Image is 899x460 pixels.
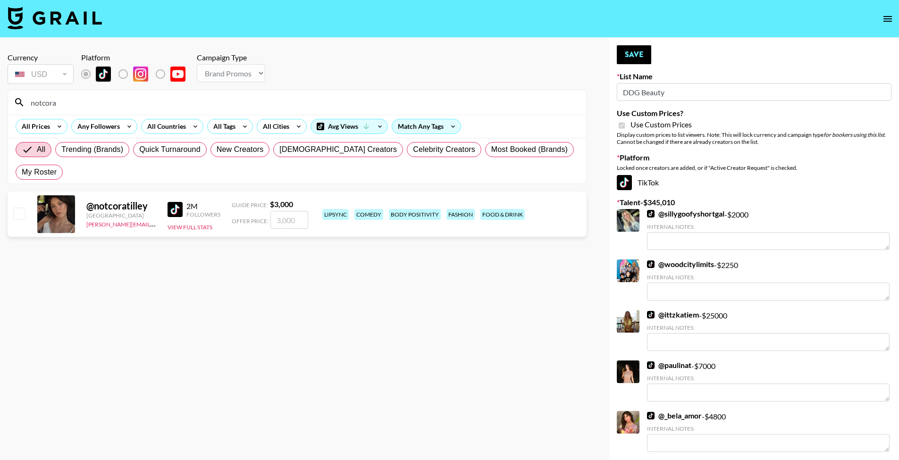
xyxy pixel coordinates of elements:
span: New Creators [217,144,264,155]
div: Match Any Tags [392,119,461,134]
img: TikTok [647,311,655,318]
label: Use Custom Prices? [617,109,891,118]
div: @ notcoratilley [86,200,156,212]
input: 3,000 [270,211,308,229]
img: TikTok [168,202,183,217]
span: [DEMOGRAPHIC_DATA] Creators [279,144,397,155]
div: - $ 4800 [647,411,890,452]
span: Offer Price: [232,217,269,225]
img: YouTube [170,67,185,82]
a: @sillygoofyshortgal [647,209,724,218]
div: [GEOGRAPHIC_DATA] [86,212,156,219]
span: Celebrity Creators [413,144,475,155]
img: TikTok [647,210,655,217]
span: Guide Price: [232,201,268,209]
span: Trending (Brands) [61,144,123,155]
img: Grail Talent [8,7,102,29]
div: Currency is locked to USD [8,62,74,86]
a: [PERSON_NAME][EMAIL_ADDRESS][DOMAIN_NAME] [86,219,226,228]
div: All Prices [16,119,52,134]
div: Campaign Type [197,53,265,62]
div: All Cities [257,119,291,134]
div: body positivity [389,209,441,220]
div: Internal Notes: [647,223,890,230]
div: - $ 2000 [647,209,890,250]
input: Search by User Name [25,95,580,110]
a: @woodcitylimits [647,259,714,269]
a: @_bela_amor [647,411,702,420]
span: All [37,144,45,155]
img: TikTok [647,412,655,419]
div: fashion [446,209,475,220]
label: Platform [617,153,891,162]
div: Any Followers [72,119,122,134]
img: TikTok [647,260,655,268]
img: Instagram [133,67,148,82]
div: 2M [186,201,220,211]
span: Most Booked (Brands) [491,144,568,155]
div: Display custom prices to list viewers. Note: This will lock currency and campaign type . Cannot b... [617,131,891,145]
img: TikTok [617,175,632,190]
div: All Tags [208,119,237,134]
div: Followers [186,211,220,218]
button: Save [617,45,651,64]
a: @paulinat [647,360,691,370]
strong: $ 3,000 [270,200,293,209]
label: List Name [617,72,891,81]
div: Platform [81,53,193,62]
div: USD [9,66,72,83]
div: - $ 2250 [647,259,890,301]
a: @ittzkatiem [647,310,699,319]
div: Internal Notes: [647,375,890,382]
div: Internal Notes: [647,274,890,281]
div: Locked once creators are added, or if "Active Creator Request" is checked. [617,164,891,171]
div: comedy [354,209,383,220]
div: food & drink [480,209,525,220]
div: Internal Notes: [647,324,890,331]
button: View Full Stats [168,224,212,231]
div: - $ 7000 [647,360,890,401]
span: My Roster [22,167,57,178]
div: TikTok [617,175,891,190]
div: Avg Views [311,119,387,134]
div: All Countries [142,119,188,134]
label: Talent - $ 345,010 [617,198,891,207]
span: Use Custom Prices [630,120,692,129]
span: Quick Turnaround [139,144,201,155]
img: TikTok [96,67,111,82]
img: TikTok [647,361,655,369]
div: Currency [8,53,74,62]
div: Internal Notes: [647,425,890,432]
div: lipsync [322,209,349,220]
button: open drawer [878,9,897,28]
em: for bookers using this list [823,131,884,138]
div: - $ 25000 [647,310,890,351]
div: List locked to TikTok. [81,64,193,84]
